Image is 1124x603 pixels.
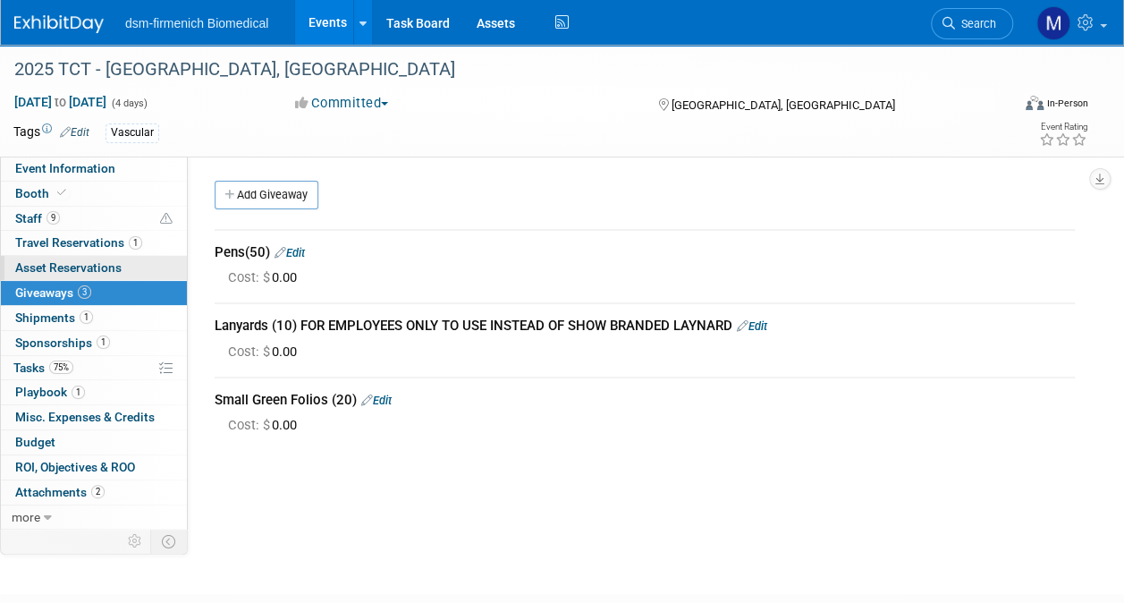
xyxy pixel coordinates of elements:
[106,123,159,142] div: Vascular
[49,361,73,374] span: 75%
[215,181,318,209] a: Add Giveaway
[289,94,395,113] button: Committed
[15,485,105,499] span: Attachments
[15,260,122,275] span: Asset Reservations
[60,126,89,139] a: Edit
[737,319,767,333] a: Edit
[78,285,91,299] span: 3
[91,485,105,498] span: 2
[72,386,85,399] span: 1
[215,391,1075,410] div: Small Green Folios (20)
[15,310,93,325] span: Shipments
[97,335,110,349] span: 1
[15,235,142,250] span: Travel Reservations
[1,256,187,280] a: Asset Reservations
[672,98,895,112] span: [GEOGRAPHIC_DATA], [GEOGRAPHIC_DATA]
[151,530,188,553] td: Toggle Event Tabs
[46,211,60,225] span: 9
[1,480,187,505] a: Attachments2
[1,182,187,206] a: Booth
[8,54,996,86] div: 2025 TCT - [GEOGRAPHIC_DATA], [GEOGRAPHIC_DATA]
[275,246,305,259] a: Edit
[228,417,304,433] span: 0.00
[12,510,40,524] span: more
[110,98,148,109] span: (4 days)
[361,394,392,407] a: Edit
[1,430,187,454] a: Budget
[215,317,1075,335] div: Lanyards (10) FOR EMPLOYEES ONLY TO USE INSTEAD OF SHOW BRANDED LAYNARD
[228,344,304,360] span: 0.00
[228,344,272,360] span: Cost: $
[1036,6,1070,40] img: Melanie Davison
[15,385,85,399] span: Playbook
[1026,96,1044,110] img: Format-Inperson.png
[15,285,91,300] span: Giveaways
[80,310,93,324] span: 1
[932,93,1088,120] div: Event Format
[1046,97,1088,110] div: In-Person
[1,356,187,380] a: Tasks75%
[15,410,155,424] span: Misc. Expenses & Credits
[1,231,187,255] a: Travel Reservations1
[931,8,1013,39] a: Search
[15,435,55,449] span: Budget
[1,207,187,231] a: Staff9
[1,281,187,305] a: Giveaways3
[1,306,187,330] a: Shipments1
[1,331,187,355] a: Sponsorships1
[13,361,73,375] span: Tasks
[15,335,110,350] span: Sponsorships
[57,188,66,198] i: Booth reservation complete
[1,157,187,181] a: Event Information
[1,405,187,429] a: Misc. Expenses & Credits
[13,94,107,110] span: [DATE] [DATE]
[160,211,173,227] span: Potential Scheduling Conflict -- at least one attendee is tagged in another overlapping event.
[228,269,304,285] span: 0.00
[125,16,268,30] span: dsm-firmenich Biomedical
[1,455,187,480] a: ROI, Objectives & ROO
[129,236,142,250] span: 1
[1039,123,1087,132] div: Event Rating
[955,17,996,30] span: Search
[228,417,272,433] span: Cost: $
[15,161,115,175] span: Event Information
[52,95,69,109] span: to
[215,243,1075,262] div: Pens(50)
[228,269,272,285] span: Cost: $
[120,530,151,553] td: Personalize Event Tab Strip
[15,186,70,200] span: Booth
[1,380,187,404] a: Playbook1
[13,123,89,143] td: Tags
[1,505,187,530] a: more
[15,460,135,474] span: ROI, Objectives & ROO
[15,211,60,225] span: Staff
[14,15,104,33] img: ExhibitDay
